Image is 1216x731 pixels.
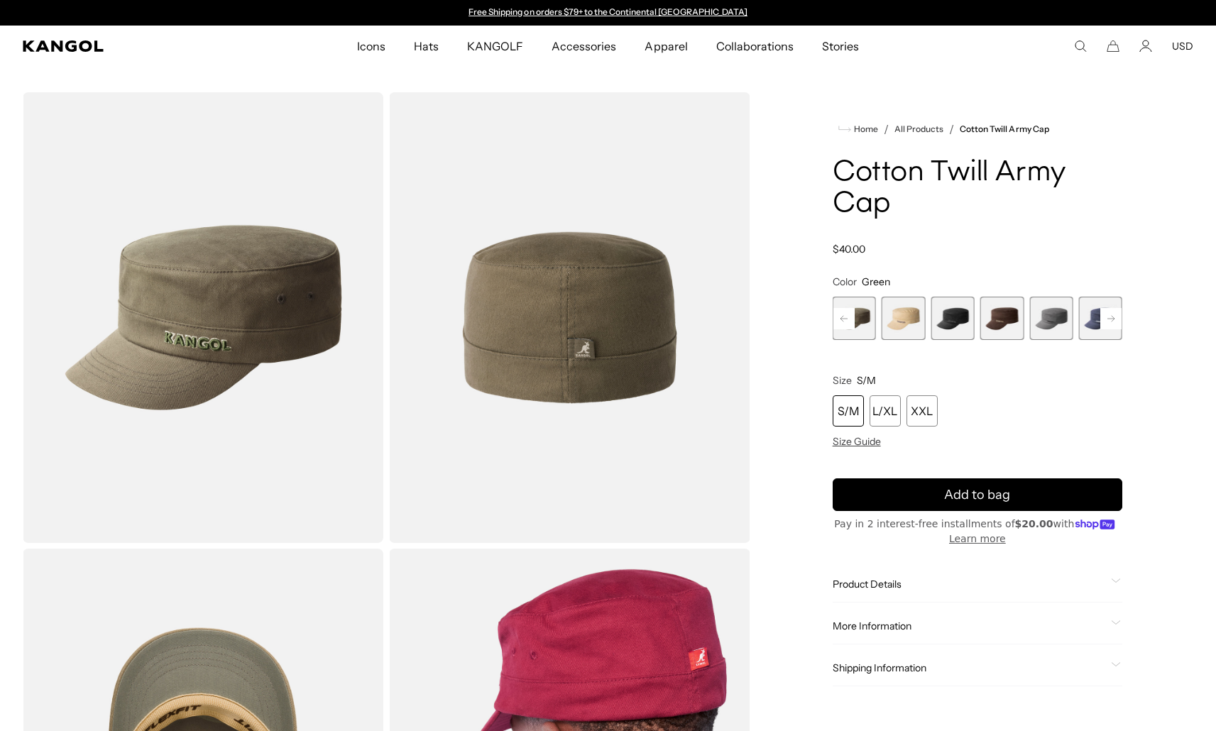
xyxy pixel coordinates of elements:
a: Home [838,123,878,136]
div: Announcement [462,7,755,18]
span: S/M [857,374,876,387]
a: Hats [400,26,453,67]
span: More Information [833,620,1105,632]
label: Green [833,297,876,340]
li: / [943,121,954,138]
span: $40.00 [833,243,865,255]
img: color-green [23,92,383,543]
div: 1 of 2 [462,7,755,18]
span: Product Details [833,578,1105,590]
summary: Search here [1074,40,1087,53]
span: Add to bag [944,485,1010,505]
button: USD [1172,40,1193,53]
div: 4 of 9 [931,297,974,340]
div: 7 of 9 [1079,297,1122,340]
span: Color [833,275,857,288]
div: 6 of 9 [1029,297,1073,340]
span: Green [862,275,890,288]
li: / [878,121,889,138]
a: KANGOLF [453,26,537,67]
span: KANGOLF [467,26,523,67]
a: Collaborations [702,26,808,67]
div: XXL [906,395,938,427]
a: Icons [343,26,400,67]
div: 2 of 9 [833,297,876,340]
img: color-green [389,92,750,543]
a: Kangol [23,40,236,52]
a: Stories [808,26,873,67]
div: L/XL [870,395,901,427]
nav: breadcrumbs [833,121,1122,138]
span: Collaborations [716,26,794,67]
label: Navy [1079,297,1122,340]
span: Hats [414,26,439,67]
a: Accessories [537,26,630,67]
button: Cart [1107,40,1119,53]
span: Size Guide [833,435,881,448]
div: S/M [833,395,864,427]
a: Free Shipping on orders $79+ to the Continental [GEOGRAPHIC_DATA] [469,6,747,17]
a: Apparel [630,26,701,67]
span: Apparel [645,26,687,67]
span: Accessories [552,26,616,67]
label: Beige [882,297,925,340]
span: Home [851,124,878,134]
h1: Cotton Twill Army Cap [833,158,1122,220]
span: Size [833,374,852,387]
span: Stories [822,26,859,67]
span: Icons [357,26,385,67]
label: Black [931,297,974,340]
a: Account [1139,40,1152,53]
slideshow-component: Announcement bar [462,7,755,18]
label: Brown [980,297,1024,340]
label: Grey [1029,297,1073,340]
a: All Products [894,124,943,134]
span: Shipping Information [833,661,1105,674]
a: Cotton Twill Army Cap [960,124,1049,134]
div: 3 of 9 [882,297,925,340]
button: Add to bag [833,478,1122,511]
div: 5 of 9 [980,297,1024,340]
